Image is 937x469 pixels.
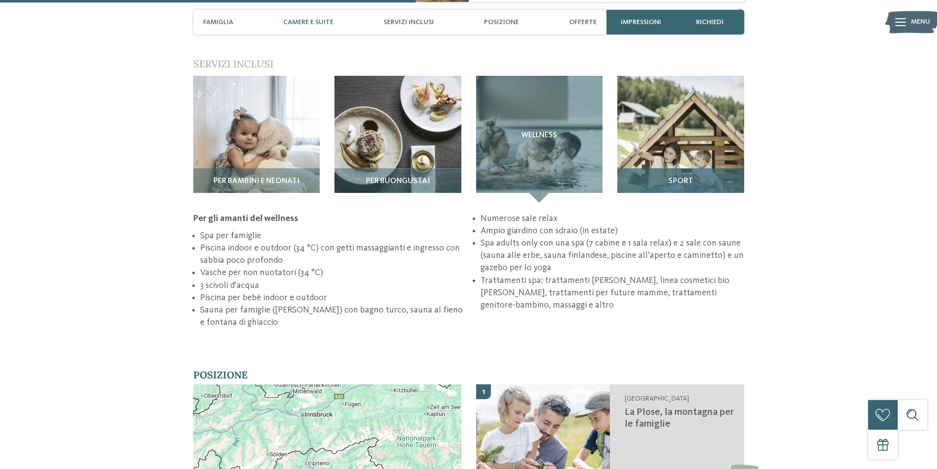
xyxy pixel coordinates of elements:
span: Servizi inclusi [193,58,273,70]
span: Sport [668,177,693,186]
span: / [737,7,741,18]
li: 3 scivoli d’acqua [200,280,463,292]
span: Offerte [569,18,597,27]
span: Per bambini e neonati [213,177,300,186]
span: 3 [741,7,744,18]
span: Impressioni [621,18,661,27]
span: richiedi [696,18,724,27]
span: Camere e Suite [283,18,333,27]
span: Famiglia [203,18,233,27]
span: Wellness [521,131,557,140]
li: Spa adults only con una spa (7 cabine e 1 sala relax) e 2 sale con saune (sauna alle erbe, sauna ... [481,237,744,275]
li: Numerose sale relax [481,213,744,225]
strong: Per gli amanti del wellness [193,214,298,223]
span: 1 [482,386,485,397]
li: Piscina indoor e outdoor (34 °C) con getti massaggianti e ingresso con sabbia poco profondo [200,242,463,267]
span: Servizi inclusi [384,18,434,27]
span: Per buongustai [366,177,430,186]
img: AKI: tutto quello che un bimbo può desiderare [617,76,744,203]
span: 1 [734,7,737,18]
li: Ampio giardino con sdraio (in estate) [481,225,744,237]
span: Posizione [193,369,247,381]
span: La Plose, la montagna per le famiglie [625,407,734,429]
span: Posizione [484,18,519,27]
img: AKI: tutto quello che un bimbo può desiderare [193,76,320,203]
li: Sauna per famiglie ([PERSON_NAME]) con bagno turco, sauna al fieno e fontana di ghiaccio [200,304,463,329]
img: AKI: tutto quello che un bimbo può desiderare [334,76,461,203]
li: Piscina per bebè indoor e outdoor [200,292,463,304]
li: Vasche per non nuotatori (34 °C) [200,267,463,279]
span: [GEOGRAPHIC_DATA] [625,395,689,402]
li: Spa per famiglie [200,230,463,242]
li: Trattamenti spa: trattamenti [PERSON_NAME], linea cosmetici bio [PERSON_NAME], trattamenti per fu... [481,275,744,312]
